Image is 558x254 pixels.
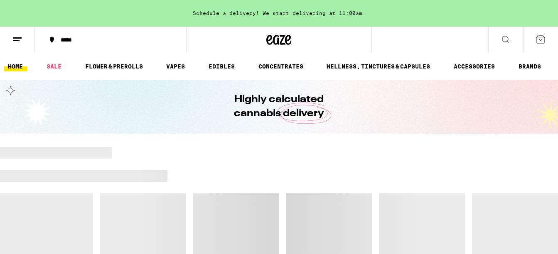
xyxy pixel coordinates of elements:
a: FLOWER & PREROLLS [81,61,147,71]
h1: Highly calculated cannabis delivery [211,93,348,121]
a: WELLNESS, TINCTURES & CAPSULES [322,61,434,71]
a: EDIBLES [204,61,239,71]
a: VAPES [162,61,189,71]
a: BRANDS [514,61,545,71]
a: CONCENTRATES [254,61,307,71]
a: SALE [42,61,66,71]
a: ACCESSORIES [450,61,499,71]
a: HOME [4,61,27,71]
